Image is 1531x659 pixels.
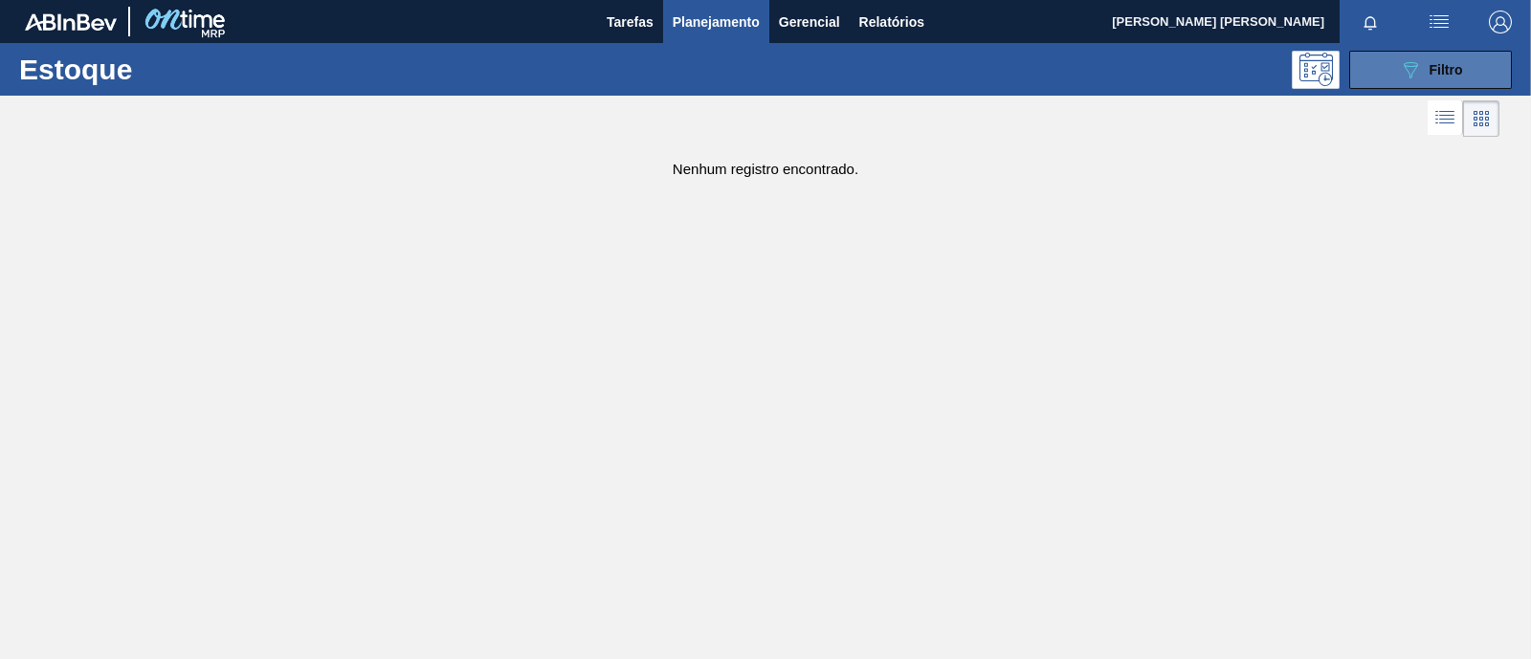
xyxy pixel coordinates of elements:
[1428,11,1451,33] img: userActions
[19,58,297,80] h1: Estoque
[1463,100,1499,137] div: Visão em Cards
[673,11,760,33] span: Planejamento
[25,13,117,31] img: TNhmsLtSVTkK8tSr43FrP2fwEKptu5GPRR3wAAAABJRU5ErkJggg==
[607,11,654,33] span: Tarefas
[1428,100,1463,137] div: Visão em Lista
[779,11,840,33] span: Gerencial
[859,11,924,33] span: Relatórios
[1349,51,1512,89] button: Filtro
[1340,9,1401,35] button: Notificações
[1430,62,1463,77] span: Filtro
[1489,11,1512,33] img: Logout
[1292,51,1340,89] div: Pogramando: nenhum usuário selecionado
